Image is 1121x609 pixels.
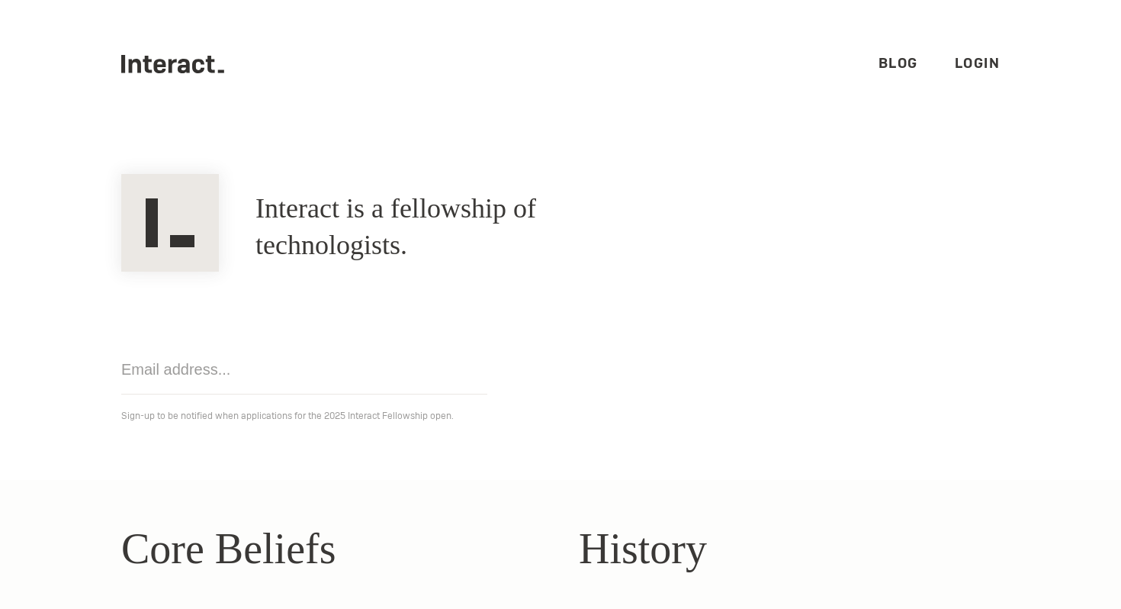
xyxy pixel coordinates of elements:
[121,407,1000,425] p: Sign-up to be notified when applications for the 2025 Interact Fellowship open.
[121,517,542,581] h2: Core Beliefs
[955,54,1001,72] a: Login
[878,54,918,72] a: Blog
[255,191,667,264] h1: Interact is a fellowship of technologists.
[579,517,1000,581] h2: History
[121,345,487,395] input: Email address...
[121,174,219,272] img: Interact Logo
